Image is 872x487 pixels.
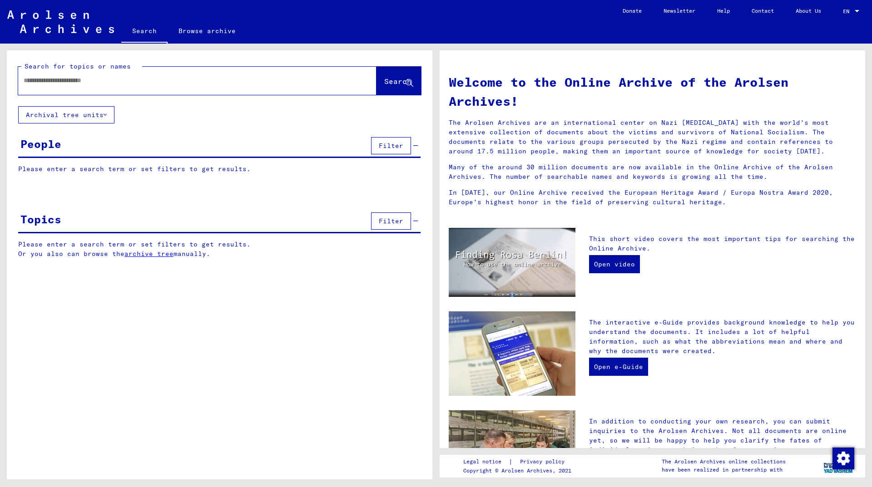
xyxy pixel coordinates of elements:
p: The Arolsen Archives online collections [662,457,786,466]
button: Filter [371,137,411,154]
span: Filter [379,142,403,150]
img: eguide.jpg [449,311,575,396]
img: Arolsen_neg.svg [7,10,114,33]
a: archive tree [124,250,173,258]
span: Filter [379,217,403,225]
a: Open e-Guide [589,358,648,376]
p: Please enter a search term or set filters to get results. Or you also can browse the manually. [18,240,421,259]
p: Please enter a search term or set filters to get results. [18,164,421,174]
span: Search [384,77,411,86]
span: EN [843,8,853,15]
a: Search [121,20,168,44]
p: Copyright © Arolsen Archives, 2021 [463,467,575,475]
a: Browse archive [168,20,247,42]
a: Privacy policy [513,457,575,467]
p: In addition to conducting your own research, you can submit inquiries to the Arolsen Archives. No... [589,417,856,455]
div: People [20,136,61,152]
p: The Arolsen Archives are an international center on Nazi [MEDICAL_DATA] with the world’s most ext... [449,118,856,156]
img: video.jpg [449,228,575,297]
p: This short video covers the most important tips for searching the Online Archive. [589,234,856,253]
div: | [463,457,575,467]
mat-label: Search for topics or names [25,62,131,70]
img: Change consent [832,448,854,469]
p: The interactive e-Guide provides background knowledge to help you understand the documents. It in... [589,318,856,356]
p: In [DATE], our Online Archive received the European Heritage Award / Europa Nostra Award 2020, Eu... [449,188,856,207]
p: have been realized in partnership with [662,466,786,474]
button: Filter [371,212,411,230]
button: Archival tree units [18,106,114,123]
img: yv_logo.png [822,454,856,477]
h1: Welcome to the Online Archive of the Arolsen Archives! [449,73,856,111]
div: Topics [20,211,61,227]
a: Open video [589,255,640,273]
p: Many of the around 30 million documents are now available in the Online Archive of the Arolsen Ar... [449,162,856,182]
a: Legal notice [463,457,509,467]
button: Search [377,67,421,95]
